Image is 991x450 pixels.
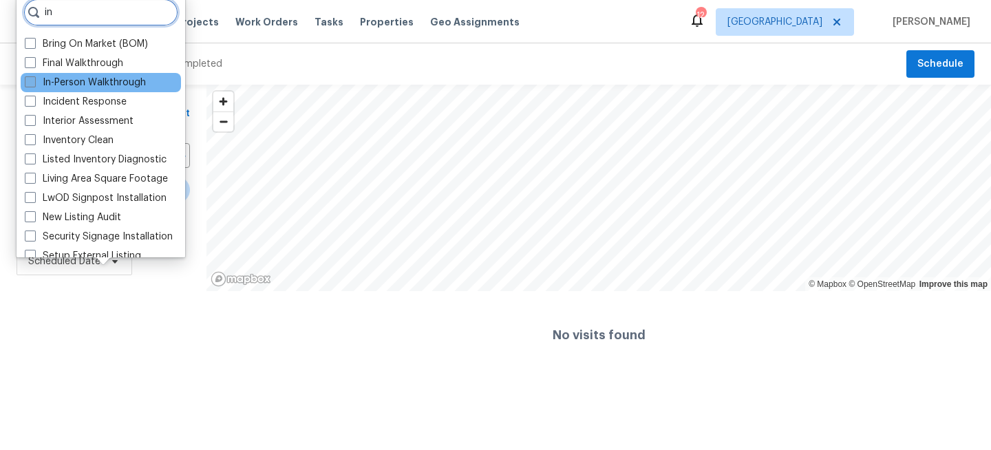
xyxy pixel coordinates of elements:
[25,114,134,128] label: Interior Assessment
[213,111,233,131] button: Zoom out
[176,15,219,29] span: Projects
[887,15,970,29] span: [PERSON_NAME]
[696,8,705,22] div: 12
[25,56,123,70] label: Final Walkthrough
[315,17,343,27] span: Tasks
[25,211,121,224] label: New Listing Audit
[25,153,167,167] label: Listed Inventory Diagnostic
[206,85,991,291] canvas: Map
[849,279,915,289] a: OpenStreetMap
[917,56,963,73] span: Schedule
[235,15,298,29] span: Work Orders
[360,15,414,29] span: Properties
[25,133,114,147] label: Inventory Clean
[553,328,646,342] h4: No visits found
[919,279,988,289] a: Improve this map
[906,50,974,78] button: Schedule
[809,279,846,289] a: Mapbox
[171,57,222,71] div: Completed
[25,95,127,109] label: Incident Response
[25,230,173,244] label: Security Signage Installation
[28,255,100,268] span: Scheduled Date
[25,76,146,89] label: In-Person Walkthrough
[213,92,233,111] button: Zoom in
[430,15,520,29] span: Geo Assignments
[727,15,822,29] span: [GEOGRAPHIC_DATA]
[211,271,271,287] a: Mapbox homepage
[25,172,168,186] label: Living Area Square Footage
[25,249,141,263] label: Setup External Listing
[25,37,148,51] label: Bring On Market (BOM)
[25,191,167,205] label: LwOD Signpost Installation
